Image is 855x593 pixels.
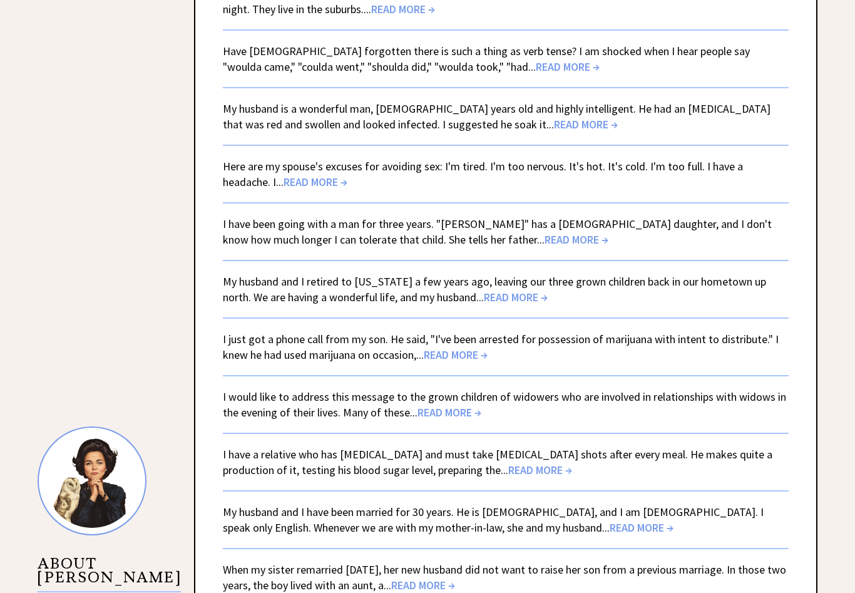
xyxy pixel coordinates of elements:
a: I would like to address this message to the grown children of widowers who are involved in relati... [223,390,786,420]
iframe: Advertisement [38,14,163,389]
span: READ MORE → [484,291,548,305]
span: READ MORE → [610,521,673,535]
a: When my sister remarried [DATE], her new husband did not want to raise her son from a previous ma... [223,563,786,593]
a: I have a relative who has [MEDICAL_DATA] and must take [MEDICAL_DATA] shots after every meal. He ... [223,448,772,478]
img: Ann8%20v2%20small.png [38,427,146,536]
span: READ MORE → [391,579,455,593]
a: I just got a phone call from my son. He said, "I've been arrested for possession of marijuana wit... [223,333,779,363]
a: Have [DEMOGRAPHIC_DATA] forgotten there is such a thing as verb tense? I am shocked when I hear p... [223,44,750,75]
a: Here are my spouse's excuses for avoiding sex: I'm tired. I'm too nervous. It's hot. It's cold. I... [223,160,743,190]
span: READ MORE → [284,175,347,190]
span: READ MORE → [554,118,618,132]
span: READ MORE → [545,233,608,247]
a: My husband is a wonderful man, [DEMOGRAPHIC_DATA] years old and highly intelligent. He had an [ME... [223,102,771,132]
span: READ MORE → [508,463,572,478]
span: READ MORE → [417,406,481,420]
a: I have been going with a man for three years. "[PERSON_NAME]" has a [DEMOGRAPHIC_DATA] daughter, ... [223,217,772,247]
p: ABOUT [PERSON_NAME] [38,557,181,593]
span: READ MORE → [371,3,435,17]
a: My husband and I retired to [US_STATE] a few years ago, leaving our three grown children back in ... [223,275,766,305]
a: My husband and I have been married for 30 years. He is [DEMOGRAPHIC_DATA], and I am [DEMOGRAPHIC_... [223,505,764,535]
span: READ MORE → [536,60,600,75]
span: READ MORE → [424,348,488,363]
